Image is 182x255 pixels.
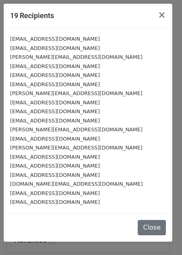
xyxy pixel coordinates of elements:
[10,118,100,124] small: [EMAIL_ADDRESS][DOMAIN_NAME]
[10,100,100,106] small: [EMAIL_ADDRESS][DOMAIN_NAME]
[10,126,143,133] small: [PERSON_NAME][EMAIL_ADDRESS][DOMAIN_NAME]
[10,172,100,178] small: [EMAIL_ADDRESS][DOMAIN_NAME]
[10,199,100,205] small: [EMAIL_ADDRESS][DOMAIN_NAME]
[10,163,100,169] small: [EMAIL_ADDRESS][DOMAIN_NAME]
[10,81,100,87] small: [EMAIL_ADDRESS][DOMAIN_NAME]
[10,54,143,60] small: [PERSON_NAME][EMAIL_ADDRESS][DOMAIN_NAME]
[10,63,100,69] small: [EMAIL_ADDRESS][DOMAIN_NAME]
[10,181,143,187] small: [DOMAIN_NAME][EMAIL_ADDRESS][DOMAIN_NAME]
[10,145,143,151] small: [PERSON_NAME][EMAIL_ADDRESS][DOMAIN_NAME]
[10,45,100,51] small: [EMAIL_ADDRESS][DOMAIN_NAME]
[151,4,172,26] button: Close
[10,154,100,160] small: [EMAIL_ADDRESS][DOMAIN_NAME]
[142,216,182,255] iframe: Chat Widget
[10,10,54,21] h5: 19 Recipients
[138,220,166,235] button: Close
[10,72,100,78] small: [EMAIL_ADDRESS][DOMAIN_NAME]
[10,108,100,114] small: [EMAIL_ADDRESS][DOMAIN_NAME]
[10,36,100,42] small: [EMAIL_ADDRESS][DOMAIN_NAME]
[10,136,100,142] small: [EMAIL_ADDRESS][DOMAIN_NAME]
[158,9,166,21] span: ×
[10,190,100,196] small: [EMAIL_ADDRESS][DOMAIN_NAME]
[10,90,143,96] small: [PERSON_NAME][EMAIL_ADDRESS][DOMAIN_NAME]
